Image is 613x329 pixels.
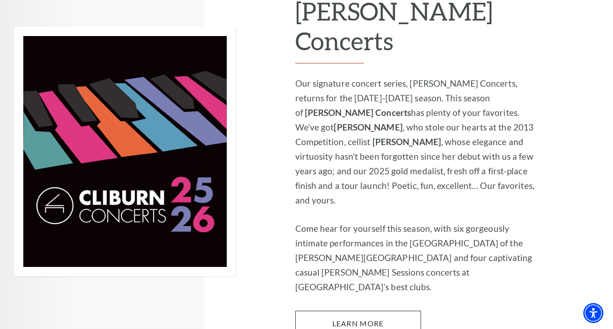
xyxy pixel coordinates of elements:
strong: [PERSON_NAME] [334,122,402,132]
div: Accessibility Menu [583,303,603,323]
p: Come hear for yourself this season, with six gorgeously intimate performances in the [GEOGRAPHIC_... [295,221,540,294]
strong: [PERSON_NAME] [373,136,441,147]
img: 2025-2026 Cliburn Concerts [14,27,236,276]
p: Our signature concert series, [PERSON_NAME] Concerts, returns for the [DATE]-[DATE] season. This ... [295,76,540,208]
strong: [PERSON_NAME] Concerts [305,107,411,118]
